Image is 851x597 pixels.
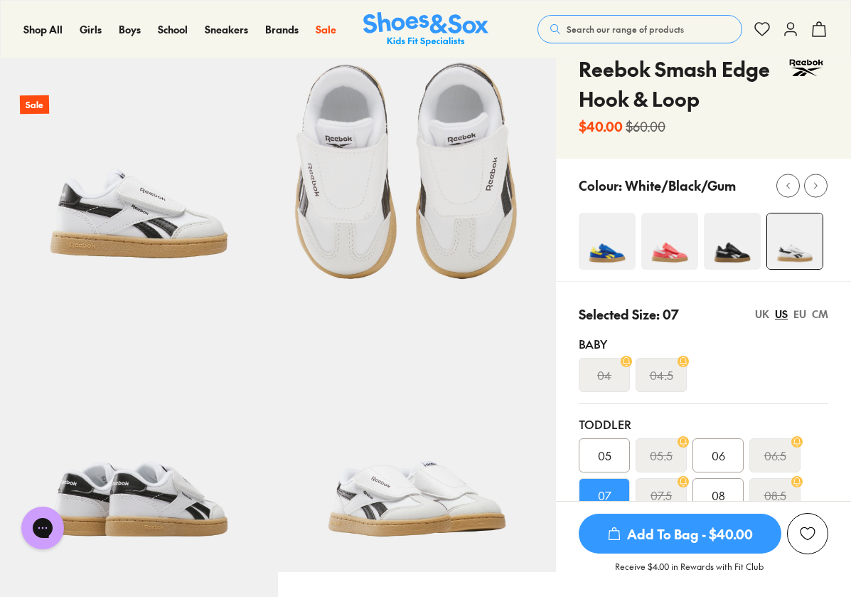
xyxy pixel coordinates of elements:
[641,213,698,270] img: 4-526699_1
[767,213,823,269] img: 4-525869_1
[537,15,742,43] button: Search our range of products
[579,335,828,352] div: Baby
[278,16,556,294] img: 5-525870_1
[579,176,622,195] p: Colour:
[625,176,736,195] p: White/Black/Gum
[23,22,63,36] span: Shop All
[615,560,764,586] p: Receive $4.00 in Rewards with Fit Club
[278,294,556,572] img: 7-525872_1
[205,22,248,37] a: Sneakers
[363,12,488,47] img: SNS_Logo_Responsive.svg
[316,22,336,36] span: Sale
[205,22,248,36] span: Sneakers
[755,307,769,322] div: UK
[598,487,611,504] span: 07
[650,366,673,384] s: 04.5
[14,502,71,554] iframe: Gorgias live chat messenger
[579,416,828,433] div: Toddler
[579,513,781,554] button: Add To Bag - $40.00
[712,487,725,504] span: 08
[787,513,828,554] button: Add to Wishlist
[597,366,611,384] s: 04
[119,22,141,37] a: Boys
[158,22,188,37] a: School
[158,22,188,36] span: School
[651,487,672,504] s: 07.5
[579,54,784,114] h4: Reebok Smash Edge Hook & Loop
[764,487,786,504] s: 08.5
[265,22,299,37] a: Brands
[119,22,141,36] span: Boys
[812,307,828,322] div: CM
[598,447,611,464] span: 05
[20,95,49,115] p: Sale
[764,447,786,464] s: 06.5
[775,307,788,322] div: US
[23,22,63,37] a: Shop All
[579,305,679,324] p: Selected Size: 07
[650,447,673,464] s: 05.5
[579,213,636,270] img: 4-526694_1
[712,447,725,464] span: 06
[784,54,828,82] img: Vendor logo
[265,22,299,36] span: Brands
[316,22,336,37] a: Sale
[626,117,665,136] s: $60.00
[579,117,623,136] b: $40.00
[80,22,102,37] a: Girls
[363,12,488,47] a: Shoes & Sox
[704,213,761,270] img: 4-525864_1
[579,514,781,554] span: Add To Bag - $40.00
[793,307,806,322] div: EU
[80,22,102,36] span: Girls
[567,23,684,36] span: Search our range of products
